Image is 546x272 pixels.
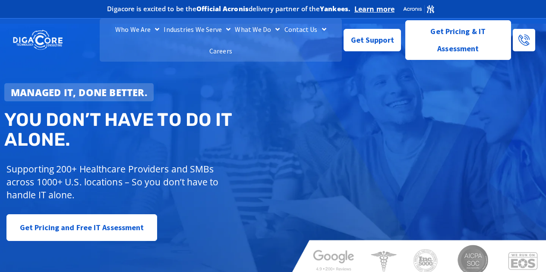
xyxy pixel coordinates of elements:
[196,4,249,13] b: Official Acronis
[6,214,157,241] a: Get Pricing and Free IT Assessment
[6,163,229,201] p: Supporting 200+ Healthcare Providers and SMBs across 1000+ U.S. locations – So you don’t have to ...
[233,19,282,40] a: What We Do
[161,19,233,40] a: Industries We Serve
[344,29,401,51] a: Get Support
[351,31,394,49] span: Get Support
[11,86,147,99] strong: Managed IT, done better.
[113,19,161,40] a: Who We Are
[4,83,154,101] a: Managed IT, done better.
[405,20,511,60] a: Get Pricing & IT Assessment
[13,29,63,51] img: DigaCore Technology Consulting
[20,219,144,236] span: Get Pricing and Free IT Assessment
[403,4,435,14] img: Acronis
[282,19,328,40] a: Contact Us
[207,40,234,62] a: Careers
[354,5,395,13] a: Learn more
[100,19,342,62] nav: Menu
[320,4,350,13] b: Yankees.
[412,23,504,57] span: Get Pricing & IT Assessment
[4,110,279,150] h2: You don’t have to do IT alone.
[107,6,350,12] h2: Digacore is excited to be the delivery partner of the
